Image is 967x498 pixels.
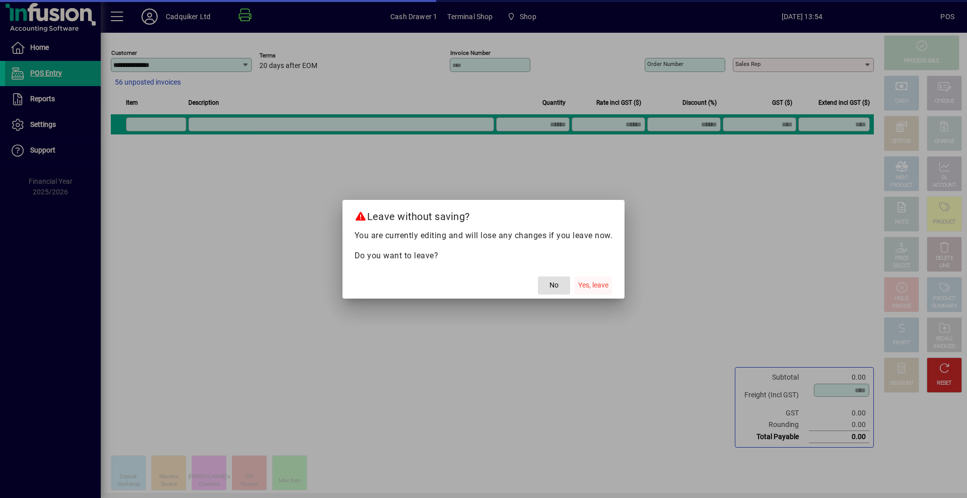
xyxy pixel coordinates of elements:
p: Do you want to leave? [355,250,613,262]
button: Yes, leave [574,276,612,295]
span: Yes, leave [578,280,608,291]
span: No [549,280,559,291]
button: No [538,276,570,295]
p: You are currently editing and will lose any changes if you leave now. [355,230,613,242]
h2: Leave without saving? [342,200,625,229]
